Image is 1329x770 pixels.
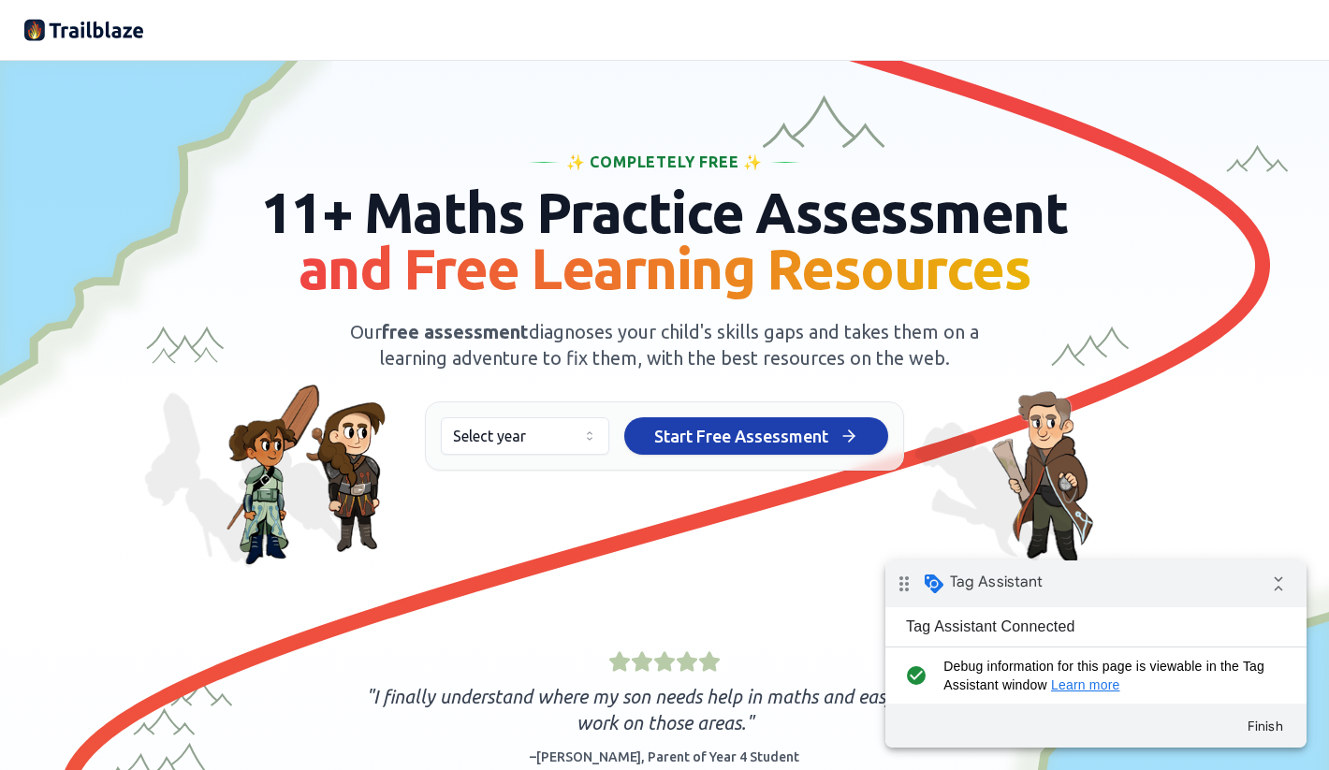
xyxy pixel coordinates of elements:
i: check_circle [15,96,46,134]
a: Learn more [166,117,235,132]
span: ✨ Completely Free ✨ [566,151,763,173]
p: " I finally understand where my son needs help in maths and easy ways to work on those areas. " [350,684,979,736]
span: Tag Assistant [65,12,157,31]
button: Start Free Assessment [624,417,888,455]
button: Finish [346,149,414,182]
span: Our diagnoses your child's skills gaps and takes them on a learning adventure to fix them, with t... [350,321,979,369]
i: Collapse debug badge [374,5,412,42]
span: and Free Learning Resources [299,237,1031,299]
span: Debug information for this page is viewable in the Tag Assistant window [58,96,390,134]
div: – [PERSON_NAME] , Parent of Year 4 Student [530,748,799,766]
img: Trailblaze [24,15,144,45]
span: free assessment [382,321,529,342]
span: Start Free Assessment [654,423,828,449]
span: 11+ Maths Practice Assessment [261,181,1069,299]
